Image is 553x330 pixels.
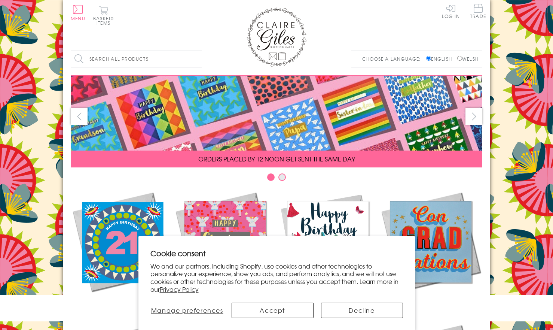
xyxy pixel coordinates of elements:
[71,5,85,21] button: Menu
[465,108,482,125] button: next
[198,154,355,163] span: ORDERS PLACED BY 12 NOON GET SENT THE SAME DAY
[267,173,275,181] button: Carousel Page 1 (Current Slide)
[71,108,88,125] button: prev
[321,303,403,318] button: Decline
[93,6,114,25] button: Basket0 items
[151,306,223,315] span: Manage preferences
[150,303,224,318] button: Manage preferences
[426,56,431,61] input: English
[362,55,425,62] p: Choose a language:
[247,7,306,67] img: Claire Giles Greetings Cards
[276,190,379,308] a: Birthdays
[174,190,276,308] a: Christmas
[442,4,460,18] a: Log In
[71,190,174,308] a: New Releases
[426,55,456,62] label: English
[470,4,486,18] span: Trade
[97,15,114,26] span: 0 items
[71,15,85,22] span: Menu
[150,248,403,258] h2: Cookie consent
[232,303,314,318] button: Accept
[457,56,462,61] input: Welsh
[457,55,479,62] label: Welsh
[379,190,482,308] a: Academic
[71,51,202,67] input: Search all products
[194,51,202,67] input: Search
[470,4,486,20] a: Trade
[71,173,482,185] div: Carousel Pagination
[150,262,403,293] p: We and our partners, including Shopify, use cookies and other technologies to personalize your ex...
[160,285,199,294] a: Privacy Policy
[278,173,286,181] button: Carousel Page 2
